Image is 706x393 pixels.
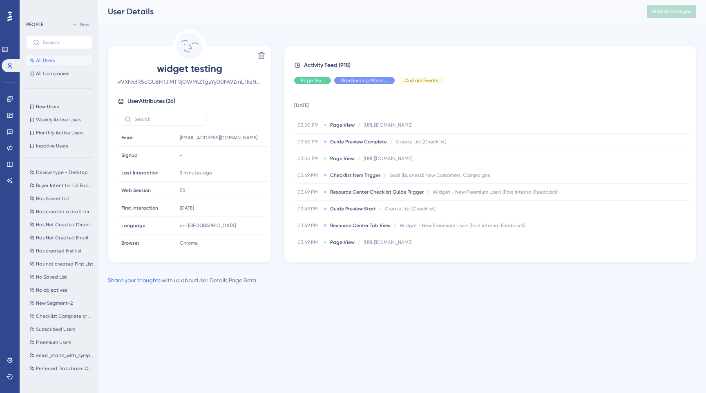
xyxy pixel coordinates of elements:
button: All Users [26,56,92,65]
span: Last Interaction [121,170,159,176]
span: Publish Changes [652,8,691,15]
span: Goal [Business]: New Customers, Campaigns [389,172,490,179]
span: en-[GEOGRAPHIC_DATA] [180,222,236,229]
button: Has Saved List [26,194,97,203]
button: No objectives [26,285,97,295]
span: Freemium Users [36,339,71,346]
span: 03.49 PM [297,222,320,229]
button: Has created first list [26,246,97,256]
span: [EMAIL_ADDRESS][DOMAIN_NAME] [180,134,257,141]
span: Guide Preview Complete [330,138,387,145]
span: / [358,239,360,246]
span: Custom Events [404,77,438,84]
span: Guide Preview Start [330,205,376,212]
span: UserGuiding Material [341,77,388,84]
span: / [390,138,393,145]
span: [URL][DOMAIN_NAME] [364,239,412,246]
span: 03.50 PM [297,138,320,145]
span: Has Saved List [36,195,69,202]
div: with us about User Details Page Beta . [108,275,257,285]
span: Buyer Intent for US Business [36,182,94,189]
span: Preferred Database: Consumer [36,365,94,372]
button: Weekly Active Users [26,115,92,125]
span: First Interaction [121,205,158,211]
span: 03.50 PM [297,122,320,128]
span: Has Not Created Email Campaign [36,234,94,241]
span: Resource Center Checklist Guide Trigger [330,189,424,195]
button: New Segment-2 [26,298,97,308]
div: User Details [108,6,627,17]
span: Page View [301,77,324,84]
span: Resource Center Tab View [330,222,391,229]
span: / [379,205,382,212]
td: [DATE] [294,91,689,117]
span: [URL][DOMAIN_NAME] [364,122,412,128]
span: 03.49 PM [297,189,320,195]
time: 2 minutes ago [180,170,212,176]
span: Widget - New Freemium Users (Post internal Feedback) [400,222,525,229]
span: Inactive Users [36,143,68,149]
span: Has not created First List [36,261,93,267]
button: Has Not Created Email Campaign [26,233,97,243]
span: All Users [36,57,55,64]
span: 03.49 PM [297,205,320,212]
button: Monthly Active Users [26,128,92,138]
span: # VXNlclR5cGU6NTJlMTRjOWMtZTgzYy00NWZmLTkzNzEtM2E3MzI3ZWMzZWU2 [118,77,261,87]
span: No objectives [36,287,67,293]
button: Has Not Created Direct Mail Campaign [26,220,97,230]
span: / [358,155,360,162]
button: All Companies [26,69,92,78]
button: Preferred Database: Consumer [26,364,97,373]
time: [DATE] [180,205,194,211]
span: [URL][DOMAIN_NAME] [364,155,412,162]
span: 03.49 PM [297,172,320,179]
span: Chrome [180,240,198,246]
span: Web Session [121,187,151,194]
input: Search [134,116,201,122]
span: widget testing [118,62,261,75]
span: / [427,189,429,195]
button: Has created a draft direct mail campaign [26,207,97,217]
span: Has created first list [36,248,82,254]
span: Device type - Desktop [36,169,88,176]
span: No Saved List [36,274,67,280]
button: email_starts_with_symphony [26,351,97,360]
button: Buyer Intent for US Business [26,181,97,190]
button: No Saved List [26,272,97,282]
button: Publish Changes [647,5,696,18]
span: Activity Feed (918) [304,60,351,70]
span: Has Not Created Direct Mail Campaign [36,221,94,228]
button: Has not created First List [26,259,97,269]
span: New Users [36,103,59,110]
div: PEOPLE [26,21,43,28]
span: Page View [330,155,355,162]
span: New [80,21,89,28]
span: Page View [330,122,355,128]
span: Monthly Active Users [36,130,83,136]
span: Signup [121,152,138,159]
span: All Companies [36,70,69,77]
button: Device type - Desktop [26,167,97,177]
span: New Segment-2 [36,300,73,306]
button: Inactive Users [26,141,92,151]
span: Email [121,134,134,141]
span: / [384,172,386,179]
span: Has created a draft direct mail campaign [36,208,94,215]
span: Create List [Checklist] [396,138,446,145]
input: Search [43,40,85,45]
button: Freemium Users [26,337,97,347]
button: New [69,20,92,29]
span: 03.50 PM [297,155,320,162]
span: 55 [180,187,185,194]
span: Page View [330,239,355,246]
span: Subscribed Users [36,326,75,333]
span: Checklist Complete or Dismissed [36,313,94,319]
span: Language [121,222,145,229]
span: Checklist Item Trigger [330,172,380,179]
span: Browser [121,240,139,246]
span: Weekly Active Users [36,116,81,123]
a: Share your thoughts [108,277,161,284]
span: / [394,222,396,229]
span: 03.49 PM [297,239,320,246]
button: Checklist Complete or Dismissed [26,311,97,321]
